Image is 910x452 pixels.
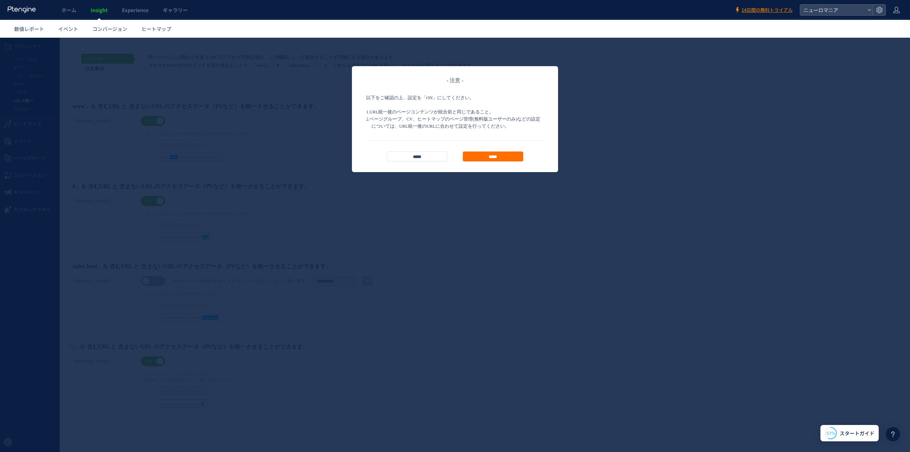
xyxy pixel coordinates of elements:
[91,6,108,14] span: Insight
[840,430,874,437] span: スタートガイド
[366,72,369,77] span: 1.
[141,25,171,32] span: ヒートマップ
[366,57,544,64] p: 以下をご確認の上、設定を「ON」にしてください。
[742,7,793,14] span: 14日間の無料トライアル
[366,39,544,47] header: - 注意 -
[92,25,127,32] span: コンバージョン
[371,78,544,92] p: ページグループ、CV、ヒートマップのページ管理(無料版ユーザーのみ)などの設定については、URL統一後のURLに合わせて設定を行ってください。
[826,430,835,436] span: 57%
[371,71,544,78] p: URL統一後のページコンテンツが統合前と同じであること。
[734,7,793,14] a: 14日間の無料トライアル
[163,6,188,14] span: ギャラリー
[61,6,76,14] span: ホーム
[366,79,369,84] span: 2.
[801,5,864,15] span: ニューロマニア
[122,6,149,14] span: Experience
[14,25,44,32] span: 数値レポート
[58,25,78,32] span: イベント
